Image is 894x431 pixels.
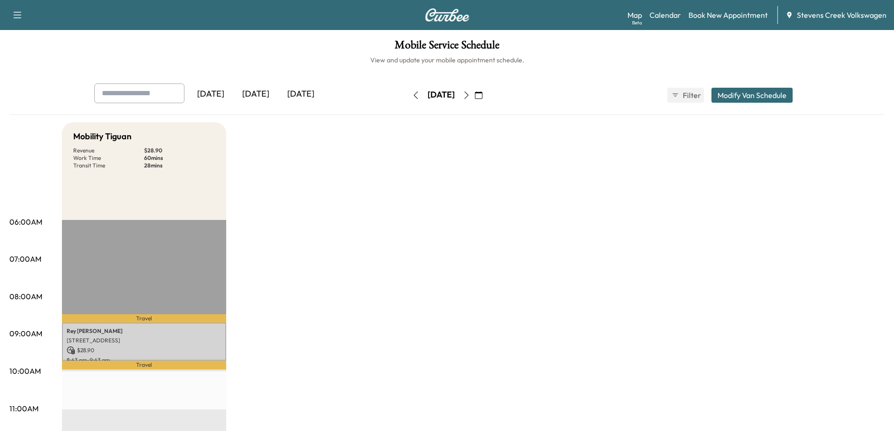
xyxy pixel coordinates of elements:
p: 8:43 am - 9:43 am [67,356,222,364]
button: Filter [667,88,704,103]
p: $ 28.90 [67,346,222,355]
div: [DATE] [233,83,278,105]
p: 07:00AM [9,253,41,265]
div: Beta [632,19,642,26]
button: Modify Van Schedule [711,88,793,103]
p: 11:00AM [9,403,38,414]
p: Transit Time [73,162,144,169]
h6: View and update your mobile appointment schedule. [9,55,885,65]
p: 08:00AM [9,291,42,302]
p: Travel [62,314,226,322]
p: 09:00AM [9,328,42,339]
p: $ 28.90 [144,147,215,154]
img: Curbee Logo [425,8,470,22]
p: Travel [62,361,226,370]
p: 06:00AM [9,216,42,227]
p: [STREET_ADDRESS] [67,337,222,344]
p: 10:00AM [9,365,41,377]
span: Stevens Creek Volkswagen [797,9,886,21]
a: Book New Appointment [688,9,768,21]
p: 28 mins [144,162,215,169]
div: [DATE] [428,89,455,101]
div: [DATE] [278,83,323,105]
h1: Mobile Service Schedule [9,39,885,55]
p: 60 mins [144,154,215,162]
a: Calendar [649,9,681,21]
a: MapBeta [627,9,642,21]
p: Rey [PERSON_NAME] [67,327,222,335]
p: Revenue [73,147,144,154]
div: [DATE] [188,83,233,105]
p: Work Time [73,154,144,162]
span: Filter [683,90,700,101]
h5: Mobility Tiguan [73,130,131,143]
